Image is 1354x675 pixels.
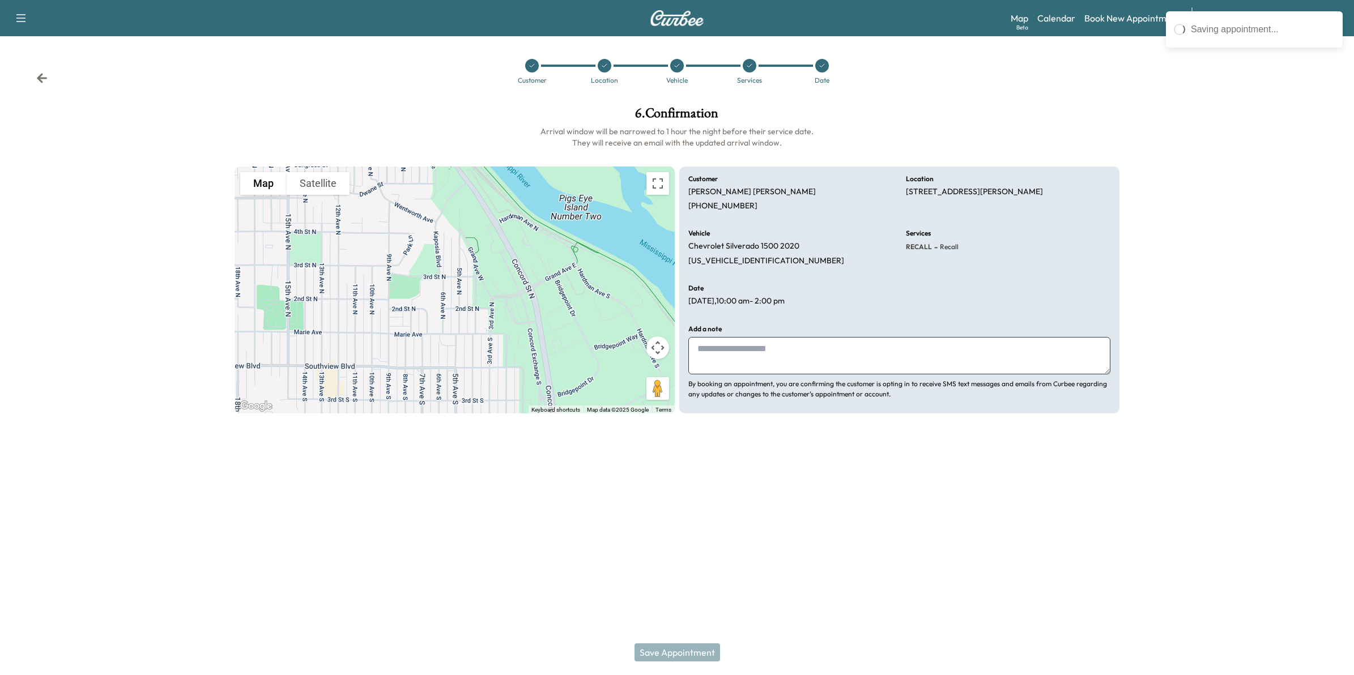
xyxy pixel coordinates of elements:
div: Date [815,77,829,84]
a: Calendar [1037,11,1075,25]
span: - [932,241,938,253]
span: Map data ©2025 Google [587,407,649,413]
button: Drag Pegman onto the map to open Street View [646,377,669,400]
span: RECALL [906,242,932,251]
div: Location [591,77,618,84]
p: [PHONE_NUMBER] [688,201,757,211]
h6: Services [906,230,931,237]
a: MapBeta [1011,11,1028,25]
h6: Customer [688,176,718,182]
button: Show satellite imagery [287,172,350,195]
a: Book New Appointment [1084,11,1180,25]
img: Curbee Logo [650,10,704,26]
p: [PERSON_NAME] [PERSON_NAME] [688,187,816,197]
h6: Arrival window will be narrowed to 1 hour the night before their service date. They will receive ... [235,126,1119,148]
h6: Location [906,176,934,182]
div: Saving appointment... [1191,23,1335,36]
h6: Vehicle [688,230,710,237]
div: Beta [1016,23,1028,32]
div: Back [36,72,48,84]
div: Customer [518,77,547,84]
h1: 6 . Confirmation [235,106,1119,126]
button: Keyboard shortcuts [531,406,580,414]
a: Open this area in Google Maps (opens a new window) [237,399,275,413]
h6: Date [688,285,704,292]
p: Chevrolet Silverado 1500 2020 [688,241,799,251]
div: Services [737,77,762,84]
p: [US_VEHICLE_IDENTIFICATION_NUMBER] [688,256,844,266]
p: [DATE] , 10:00 am - 2:00 pm [688,296,785,306]
span: Recall [938,242,959,251]
button: Show street map [240,172,287,195]
h6: Add a note [688,326,722,332]
div: Vehicle [666,77,688,84]
a: Terms [655,407,671,413]
img: Google [237,399,275,413]
button: Map camera controls [646,336,669,359]
button: Toggle fullscreen view [646,172,669,195]
p: By booking an appointment, you are confirming the customer is opting in to receive SMS text messa... [688,379,1110,399]
p: [STREET_ADDRESS][PERSON_NAME] [906,187,1043,197]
